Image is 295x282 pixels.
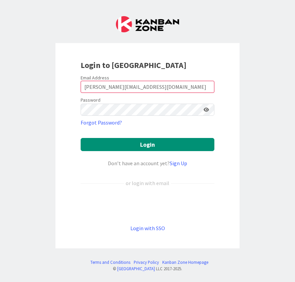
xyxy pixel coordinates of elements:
[77,198,218,213] iframe: Sign in with Google Button
[87,266,208,272] div: © LLC 2017- 2025 .
[81,75,109,81] label: Email Address
[170,160,187,167] a: Sign Up
[81,159,214,167] div: Don’t have an account yet?
[124,179,171,187] div: or login with email
[134,259,159,266] a: Privacy Policy
[130,225,165,232] a: Login with SSO
[81,138,214,151] button: Login
[162,259,208,266] a: Kanban Zone Homepage
[117,266,155,271] a: [GEOGRAPHIC_DATA]
[81,118,122,127] a: Forgot Password?
[81,60,186,70] b: Login to [GEOGRAPHIC_DATA]
[116,16,179,32] img: Kanban Zone
[90,259,130,266] a: Terms and Conditions
[81,97,100,104] label: Password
